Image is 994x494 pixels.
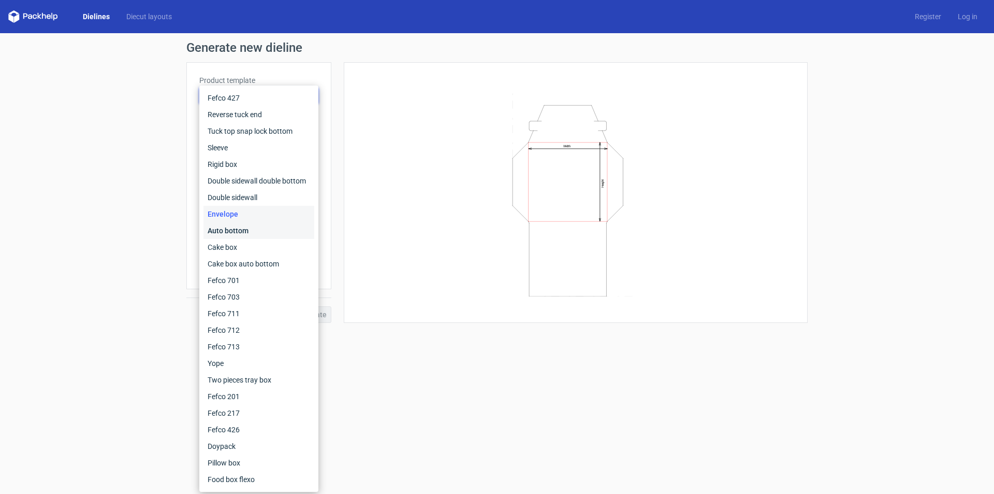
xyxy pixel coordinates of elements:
h1: Generate new dieline [186,41,808,54]
div: Fefco 701 [203,272,314,289]
div: Fefco 703 [203,289,314,305]
div: Sleeve [203,139,314,156]
div: Reverse tuck end [203,106,314,123]
a: Log in [949,11,986,22]
div: Double sidewall [203,189,314,206]
a: Diecut layouts [118,11,180,22]
div: Yope [203,355,314,372]
a: Dielines [75,11,118,22]
label: Product template [199,75,318,86]
a: Register [907,11,949,22]
div: Fefco 713 [203,338,314,355]
div: Fefco 427 [203,90,314,106]
div: Cake box auto bottom [203,256,314,272]
div: Double sidewall double bottom [203,173,314,189]
div: Fefco 426 [203,421,314,438]
div: Doypack [203,438,314,455]
div: Pillow box [203,455,314,471]
text: Height [601,179,605,187]
div: Fefco 201 [203,388,314,405]
div: Two pieces tray box [203,372,314,388]
div: Fefco 712 [203,322,314,338]
div: Envelope [203,206,314,222]
div: Tuck top snap lock bottom [203,123,314,139]
div: Fefco 711 [203,305,314,322]
div: Cake box [203,239,314,256]
text: Width [563,144,571,148]
div: Fefco 217 [203,405,314,421]
div: Rigid box [203,156,314,173]
div: Food box flexo [203,471,314,488]
div: Auto bottom [203,222,314,239]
